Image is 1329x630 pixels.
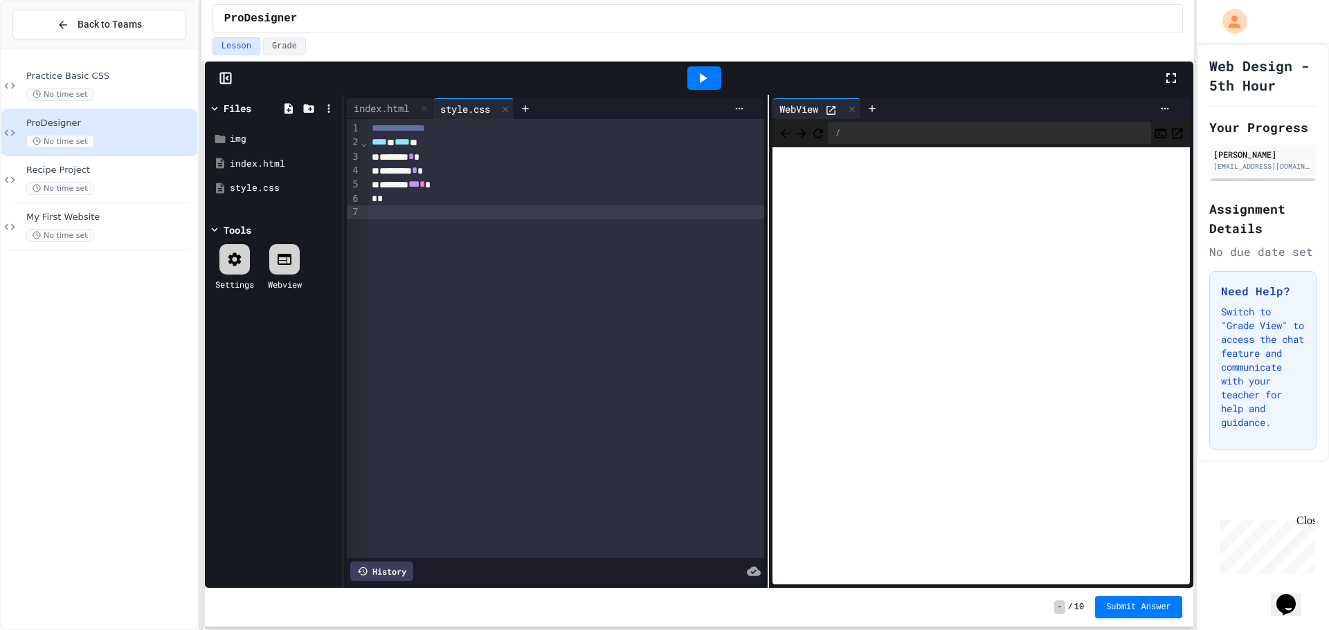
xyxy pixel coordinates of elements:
[230,181,338,195] div: style.css
[772,147,1190,585] iframe: Web Preview
[224,10,298,27] span: ProDesigner
[347,150,361,164] div: 3
[347,192,361,206] div: 6
[213,37,260,55] button: Lesson
[347,164,361,178] div: 4
[347,122,361,136] div: 1
[1209,199,1317,238] h2: Assignment Details
[224,223,251,237] div: Tools
[1221,305,1305,429] p: Switch to "Grade View" to access the chat feature and communicate with your teacher for help and ...
[433,102,497,116] div: style.css
[347,101,416,115] div: index.html
[347,136,361,149] div: 2
[1074,602,1084,613] span: 10
[6,6,96,88] div: Chat with us now!Close
[230,132,338,146] div: img
[1054,600,1065,614] span: -
[1221,283,1305,299] h3: Need Help?
[26,88,94,101] span: No time set
[795,124,808,141] span: Forward
[828,122,1151,144] div: /
[1208,6,1251,37] div: My Account
[772,98,861,119] div: WebView
[1213,161,1312,172] div: [EMAIL_ADDRESS][DOMAIN_NAME]
[347,205,361,219] div: 7
[26,118,195,129] span: ProDesigner
[26,135,94,148] span: No time set
[1271,575,1315,616] iframe: chat widget
[263,37,306,55] button: Grade
[1209,243,1317,260] div: No due date set
[26,71,195,82] span: Practice Basic CSS
[1170,124,1184,141] button: Open in new tab
[361,137,368,148] span: Fold line
[1214,515,1315,573] iframe: chat widget
[811,124,825,141] button: Refresh
[772,102,825,116] div: WebView
[1213,148,1312,160] div: [PERSON_NAME]
[26,229,94,242] span: No time set
[1095,596,1182,618] button: Submit Answer
[433,98,514,119] div: style.css
[230,157,338,171] div: index.html
[1154,124,1168,141] button: Console
[78,17,142,32] span: Back to Teams
[26,182,94,195] span: No time set
[26,212,195,223] span: My First Website
[347,98,433,119] div: index.html
[1106,602,1171,613] span: Submit Answer
[347,178,361,192] div: 5
[224,101,251,115] div: Files
[26,165,195,176] span: Recipe Project
[1209,56,1317,95] h1: Web Design - 5th Hour
[12,10,186,39] button: Back to Teams
[778,124,792,141] span: Back
[1068,602,1073,613] span: /
[350,562,413,581] div: History
[268,278,302,290] div: Webview
[215,278,254,290] div: Settings
[1209,118,1317,137] h2: Your Progress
